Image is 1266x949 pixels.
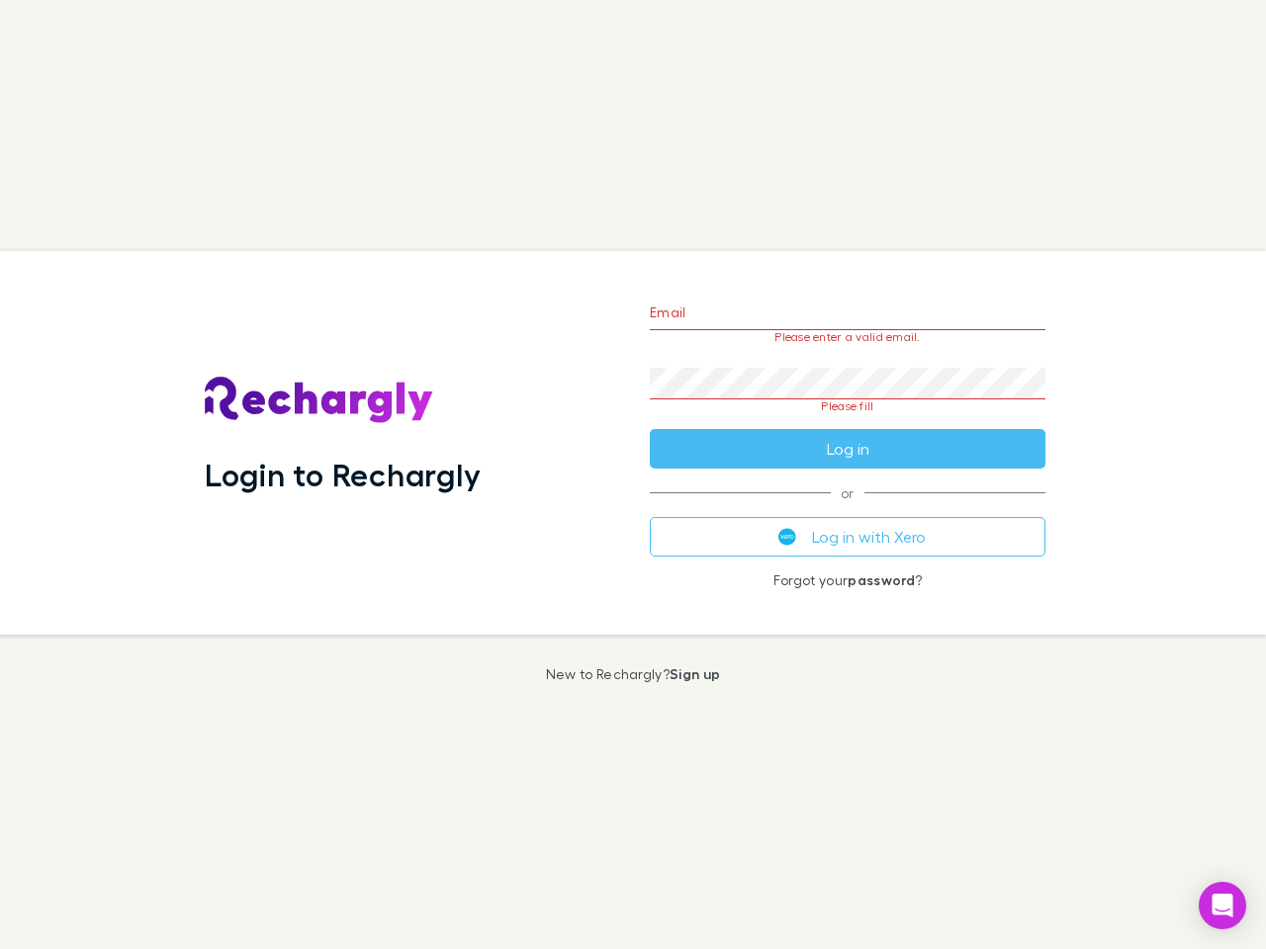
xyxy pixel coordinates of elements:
h1: Login to Rechargly [205,456,481,493]
p: Forgot your ? [650,572,1045,588]
img: Rechargly's Logo [205,377,434,424]
img: Xero's logo [778,528,796,546]
a: password [848,571,915,588]
div: Open Intercom Messenger [1199,882,1246,929]
button: Log in with Xero [650,517,1045,557]
p: New to Rechargly? [546,666,721,682]
button: Log in [650,429,1045,469]
a: Sign up [670,665,720,682]
p: Please fill [650,399,1045,413]
p: Please enter a valid email. [650,330,1045,344]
